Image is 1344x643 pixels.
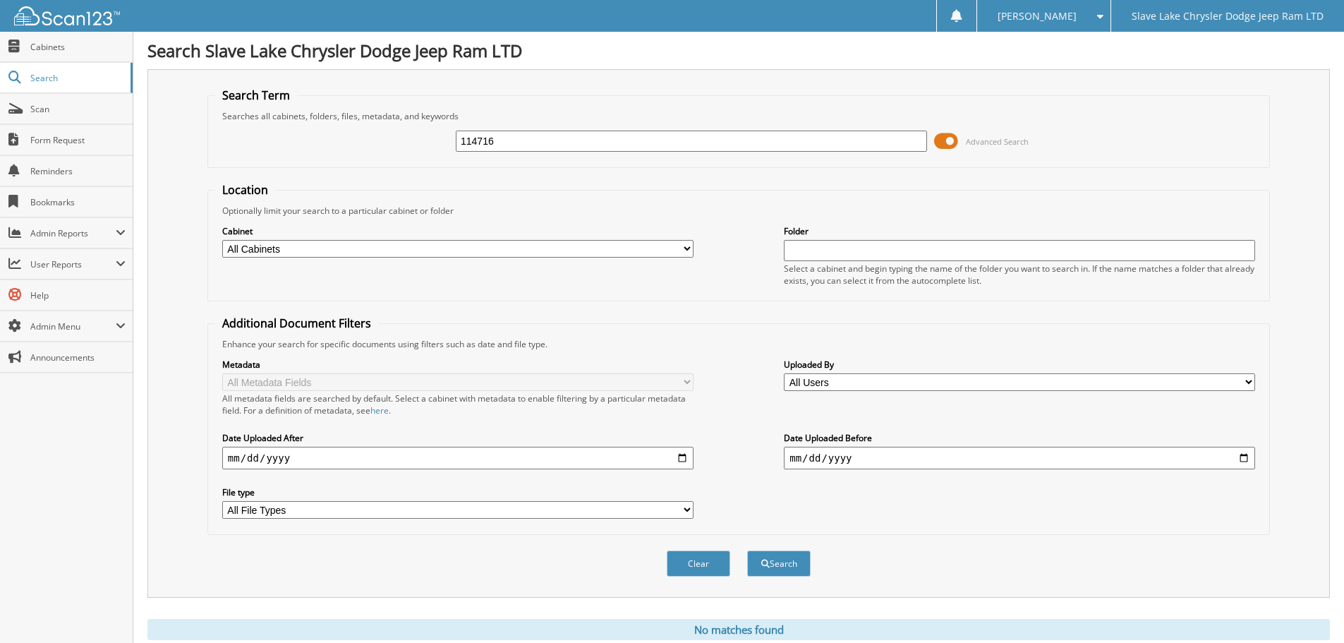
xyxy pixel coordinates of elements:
[215,110,1262,122] div: Searches all cabinets, folders, files, metadata, and keywords
[222,392,694,416] div: All metadata fields are searched by default. Select a cabinet with metadata to enable filtering b...
[215,182,275,198] legend: Location
[30,134,126,146] span: Form Request
[784,225,1255,237] label: Folder
[222,486,694,498] label: File type
[30,103,126,115] span: Scan
[215,316,378,331] legend: Additional Document Filters
[30,227,116,239] span: Admin Reports
[966,136,1029,147] span: Advanced Search
[30,196,126,208] span: Bookmarks
[147,619,1330,640] div: No matches found
[998,12,1077,20] span: [PERSON_NAME]
[784,359,1255,371] label: Uploaded By
[215,338,1262,350] div: Enhance your search for specific documents using filters such as date and file type.
[30,258,116,270] span: User Reports
[215,88,297,103] legend: Search Term
[784,263,1255,287] div: Select a cabinet and begin typing the name of the folder you want to search in. If the name match...
[30,165,126,177] span: Reminders
[784,432,1255,444] label: Date Uploaded Before
[1132,12,1324,20] span: Slave Lake Chrysler Dodge Jeep Ram LTD
[30,41,126,53] span: Cabinets
[30,351,126,363] span: Announcements
[222,359,694,371] label: Metadata
[222,225,694,237] label: Cabinet
[215,205,1262,217] div: Optionally limit your search to a particular cabinet or folder
[30,320,116,332] span: Admin Menu
[147,39,1330,62] h1: Search Slave Lake Chrysler Dodge Jeep Ram LTD
[222,447,694,469] input: start
[747,551,811,577] button: Search
[667,551,730,577] button: Clear
[370,404,389,416] a: here
[222,432,694,444] label: Date Uploaded After
[784,447,1255,469] input: end
[30,72,123,84] span: Search
[30,289,126,301] span: Help
[14,6,120,25] img: scan123-logo-white.svg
